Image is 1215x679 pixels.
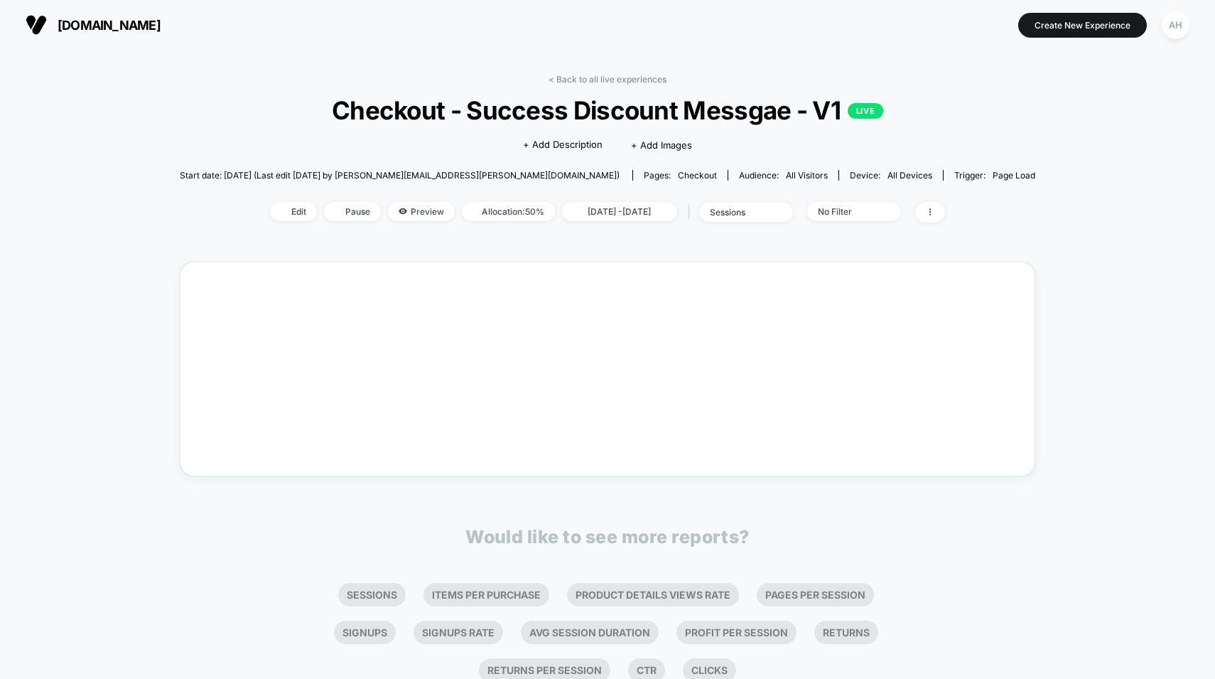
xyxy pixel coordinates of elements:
button: Create New Experience [1018,13,1147,38]
a: < Back to all live experiences [549,74,666,85]
li: Avg Session Duration [521,621,659,644]
span: | [684,202,699,223]
span: Device: [838,170,943,181]
p: Would like to see more reports? [465,526,750,547]
li: Pages Per Session [757,583,874,606]
p: LIVE [848,103,883,119]
span: All Visitors [786,170,828,181]
li: Returns [814,621,878,644]
li: Sessions [338,583,406,606]
span: Edit [270,202,317,221]
img: Visually logo [26,14,47,36]
span: Checkout - Success Discount Messgae - V1 [222,95,992,125]
span: checkout [678,170,717,181]
span: Pause [324,202,381,221]
span: [DOMAIN_NAME] [58,18,161,33]
span: + Add Images [631,139,692,151]
li: Signups [334,621,396,644]
button: AH [1157,11,1194,40]
li: Signups Rate [414,621,503,644]
span: Preview [388,202,455,221]
span: Start date: [DATE] (Last edit [DATE] by [PERSON_NAME][EMAIL_ADDRESS][PERSON_NAME][DOMAIN_NAME]) [180,170,620,181]
button: [DOMAIN_NAME] [21,14,165,36]
div: Trigger: [954,170,1035,181]
div: No Filter [818,206,875,217]
span: Allocation: 50% [462,202,555,221]
span: Page Load [993,170,1035,181]
span: [DATE] - [DATE] [562,202,677,221]
span: all devices [887,170,932,181]
div: sessions [710,207,767,218]
div: Audience: [739,170,828,181]
div: AH [1162,11,1189,39]
li: Product Details Views Rate [567,583,739,606]
span: + Add Description [523,138,603,152]
li: Profit Per Session [676,621,796,644]
div: Pages: [644,170,717,181]
li: Items Per Purchase [423,583,549,606]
